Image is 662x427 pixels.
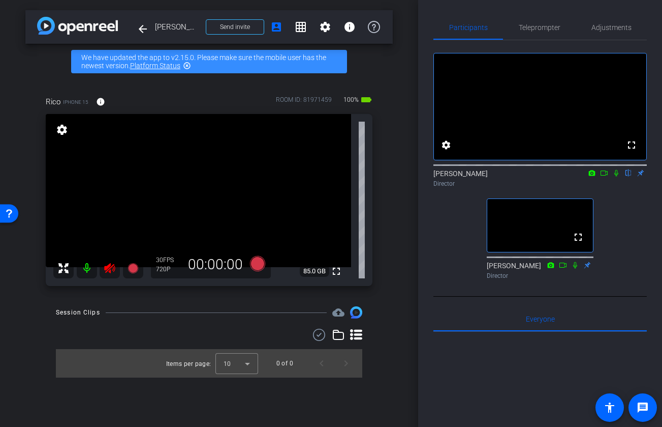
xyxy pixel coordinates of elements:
mat-icon: grid_on [295,21,307,33]
mat-icon: arrow_back [137,23,149,35]
div: Items per page: [166,359,211,369]
button: Send invite [206,19,264,35]
div: 30 [156,256,181,264]
span: Participants [449,24,488,31]
button: Next page [334,351,358,376]
div: We have updated the app to v2.15.0. Please make sure the mobile user has the newest version. [71,50,347,73]
div: Director [433,179,647,188]
mat-icon: settings [55,124,69,136]
mat-icon: fullscreen [572,231,584,243]
span: Teleprompter [519,24,560,31]
div: Session Clips [56,307,100,318]
mat-icon: settings [319,21,331,33]
mat-icon: info [96,97,105,106]
div: 00:00:00 [181,256,249,273]
mat-icon: accessibility [604,402,616,414]
mat-icon: info [343,21,356,33]
mat-icon: fullscreen [330,265,342,277]
div: [PERSON_NAME] [487,261,593,280]
span: Send invite [220,23,250,31]
mat-icon: account_box [270,21,282,33]
div: 0 of 0 [276,358,293,368]
span: FPS [163,257,174,264]
img: Session clips [350,306,362,319]
div: ROOM ID: 81971459 [276,95,332,110]
span: Destinations for your clips [332,306,344,319]
mat-icon: cloud_upload [332,306,344,319]
div: [PERSON_NAME] [433,168,647,188]
span: 100% [342,92,360,108]
span: Adjustments [591,24,632,31]
mat-icon: flip [622,168,635,177]
span: 85.0 GB [300,265,329,277]
span: Everyone [526,316,555,323]
a: Platform Status [130,62,180,70]
mat-icon: message [637,402,649,414]
button: Previous page [309,351,334,376]
mat-icon: fullscreen [625,139,638,151]
div: Director [487,271,593,280]
span: iPhone 15 [63,98,88,106]
mat-icon: settings [440,139,452,151]
div: 720P [156,265,181,273]
mat-icon: battery_std [360,94,372,106]
span: [PERSON_NAME] [155,17,200,37]
span: Rico [46,96,60,107]
mat-icon: highlight_off [183,62,191,70]
img: app-logo [37,17,118,35]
